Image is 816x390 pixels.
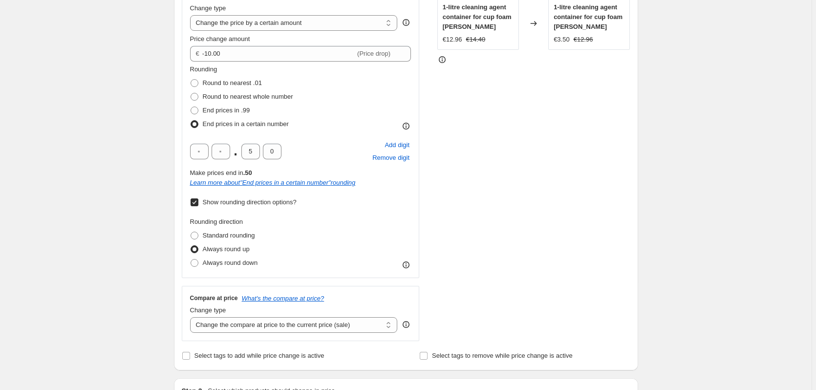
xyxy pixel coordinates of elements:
[242,295,324,302] button: What's the compare at price?
[401,320,411,329] div: help
[203,107,250,114] span: End prices in .99
[554,3,623,30] span: 1-litre cleaning agent container for cup foam [PERSON_NAME]
[203,259,258,266] span: Always round down
[190,179,356,186] i: Learn more about " End prices in a certain number " rounding
[190,65,217,73] span: Rounding
[432,352,573,359] span: Select tags to remove while price change is active
[466,35,486,44] strike: €14.40
[190,169,252,176] span: Make prices end in
[357,50,390,57] span: (Price drop)
[202,46,355,62] input: -10.00
[190,4,226,12] span: Change type
[203,120,289,128] span: End prices in a certain number
[554,35,570,44] div: €3.50
[190,306,226,314] span: Change type
[263,144,281,159] input: ﹡
[401,18,411,27] div: help
[194,352,324,359] span: Select tags to add while price change is active
[190,179,356,186] a: Learn more about"End prices in a certain number"rounding
[203,79,262,87] span: Round to nearest .01
[190,218,243,225] span: Rounding direction
[233,144,238,159] span: .
[574,35,593,44] strike: €12.96
[383,139,411,152] button: Add placeholder
[190,294,238,302] h3: Compare at price
[203,232,255,239] span: Standard rounding
[212,144,230,159] input: ﹡
[203,93,293,100] span: Round to nearest whole number
[385,140,409,150] span: Add digit
[241,144,260,159] input: ﹡
[196,50,199,57] span: €
[203,245,250,253] span: Always round up
[371,152,411,164] button: Remove placeholder
[190,144,209,159] input: ﹡
[243,169,252,176] b: .50
[443,3,512,30] span: 1-litre cleaning agent container for cup foam [PERSON_NAME]
[190,35,250,43] span: Price change amount
[372,153,409,163] span: Remove digit
[443,35,462,44] div: €12.96
[203,198,297,206] span: Show rounding direction options?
